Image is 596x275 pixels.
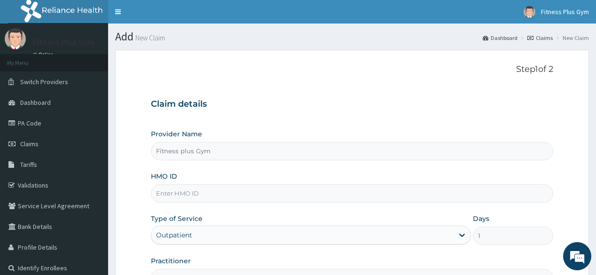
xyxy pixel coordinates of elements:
p: Fitness Plus Gym [33,38,94,47]
img: User Image [524,6,535,18]
li: New Claim [554,34,589,42]
label: Days [473,214,489,223]
input: Enter HMO ID [151,184,553,203]
h1: Add [115,31,589,43]
p: Step 1 of 2 [151,64,553,75]
label: Provider Name [151,129,202,139]
a: Claims [527,34,553,42]
label: Type of Service [151,214,203,223]
span: Claims [20,140,39,148]
span: Switch Providers [20,78,68,86]
a: Online [33,51,55,58]
span: Fitness Plus Gym [541,8,589,16]
a: Dashboard [483,34,518,42]
img: User Image [5,28,26,49]
small: New Claim [133,34,165,41]
h3: Claim details [151,99,553,110]
span: Dashboard [20,98,51,107]
span: Tariffs [20,160,37,169]
label: Practitioner [151,256,191,266]
label: HMO ID [151,172,177,181]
